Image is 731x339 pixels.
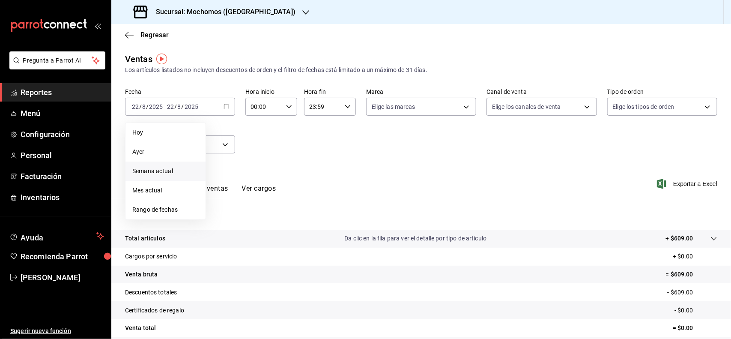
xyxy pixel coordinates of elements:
[607,89,717,95] label: Tipo de orden
[304,89,356,95] label: Hora fin
[245,89,297,95] label: Hora inicio
[6,62,105,71] a: Pregunta a Parrot AI
[666,270,717,279] p: = $609.00
[21,87,104,98] span: Reportes
[132,128,199,137] span: Hoy
[167,103,174,110] input: --
[194,184,228,199] button: Ver ventas
[674,306,717,315] p: - $0.00
[177,103,182,110] input: --
[132,205,199,214] span: Rango de fechas
[125,89,235,95] label: Fecha
[492,102,561,111] span: Elige los canales de venta
[94,22,101,29] button: open_drawer_menu
[23,56,92,65] span: Pregunta a Parrot AI
[673,252,717,261] p: + $0.00
[125,234,165,243] p: Total artículos
[21,192,104,203] span: Inventarios
[139,103,142,110] span: /
[366,89,476,95] label: Marca
[666,234,693,243] p: + $609.00
[182,103,184,110] span: /
[21,272,104,283] span: [PERSON_NAME]
[125,209,717,219] p: Resumen
[140,31,169,39] span: Regresar
[10,327,104,336] span: Sugerir nueva función
[21,150,104,161] span: Personal
[132,186,199,195] span: Mes actual
[659,179,717,189] button: Exportar a Excel
[668,288,717,297] p: - $609.00
[132,147,199,156] span: Ayer
[125,252,177,261] p: Cargos por servicio
[125,53,152,66] div: Ventas
[174,103,177,110] span: /
[21,231,93,241] span: Ayuda
[21,129,104,140] span: Configuración
[21,251,104,262] span: Recomienda Parrot
[125,324,156,333] p: Venta total
[345,234,487,243] p: Da clic en la fila para ver el detalle por tipo de artículo
[125,270,158,279] p: Venta bruta
[164,103,166,110] span: -
[156,54,167,64] img: Tooltip marker
[131,103,139,110] input: --
[146,103,149,110] span: /
[21,171,104,182] span: Facturación
[613,102,674,111] span: Elige los tipos de orden
[242,184,276,199] button: Ver cargos
[132,167,199,176] span: Semana actual
[125,288,177,297] p: Descuentos totales
[139,184,276,199] div: navigation tabs
[125,31,169,39] button: Regresar
[125,66,717,75] div: Los artículos listados no incluyen descuentos de orden y el filtro de fechas está limitado a un m...
[149,103,163,110] input: ----
[142,103,146,110] input: --
[21,108,104,119] span: Menú
[125,306,184,315] p: Certificados de regalo
[372,102,415,111] span: Elige las marcas
[673,324,717,333] p: = $0.00
[9,51,105,69] button: Pregunta a Parrot AI
[486,89,597,95] label: Canal de venta
[184,103,199,110] input: ----
[149,7,295,17] h3: Sucursal: Mochomos ([GEOGRAPHIC_DATA])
